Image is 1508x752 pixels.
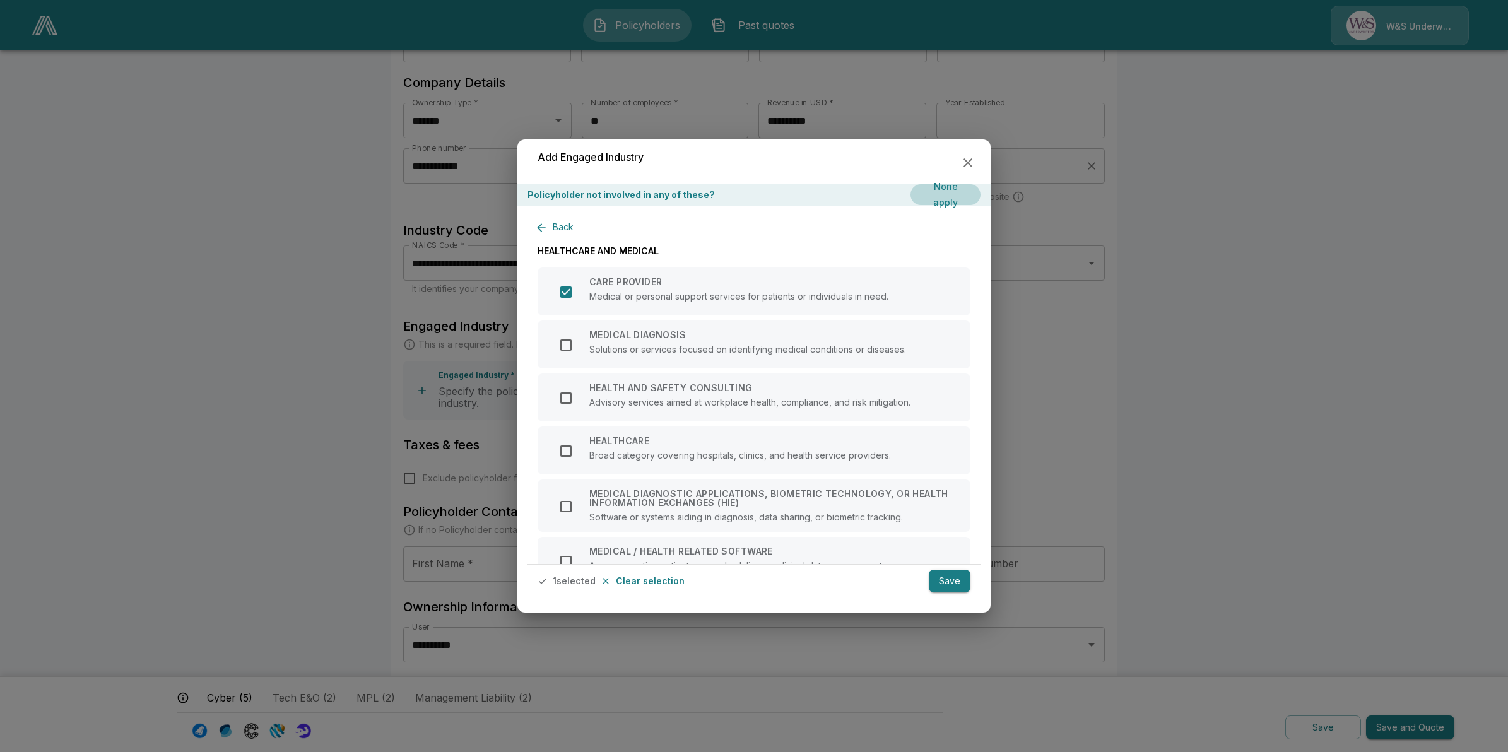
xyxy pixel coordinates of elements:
[527,188,715,201] p: Policyholder not involved in any of these?
[553,577,596,585] p: 1 selected
[589,561,884,570] p: Apps supporting patient care, scheduling, or clinical data management.
[538,244,970,257] p: HEALTHCARE AND MEDICAL
[589,278,888,286] p: CARE PROVIDER
[589,437,891,445] p: HEALTHCARE
[929,570,970,593] button: Save
[589,490,955,507] p: MEDICAL DIAGNOSTIC APPLICATIONS, BIOMETRIC TECHNOLOGY, OR HEALTH INFORMATION EXCHANGES (HIE)
[538,216,579,239] button: Back
[589,450,891,460] p: Broad category covering hospitals, clinics, and health service providers.
[589,331,906,339] p: MEDICAL DIAGNOSIS
[589,547,884,556] p: MEDICAL / HEALTH RELATED SOFTWARE
[616,577,685,585] p: Clear selection
[589,344,906,354] p: Solutions or services focused on identifying medical conditions or diseases.
[910,184,981,205] button: None apply
[589,512,955,522] p: Software or systems aiding in diagnosis, data sharing, or biometric tracking.
[589,384,910,392] p: HEALTH AND SAFETY CONSULTING
[538,150,644,166] h6: Add Engaged Industry
[589,291,888,301] p: Medical or personal support services for patients or individuals in need.
[589,397,910,407] p: Advisory services aimed at workplace health, compliance, and risk mitigation.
